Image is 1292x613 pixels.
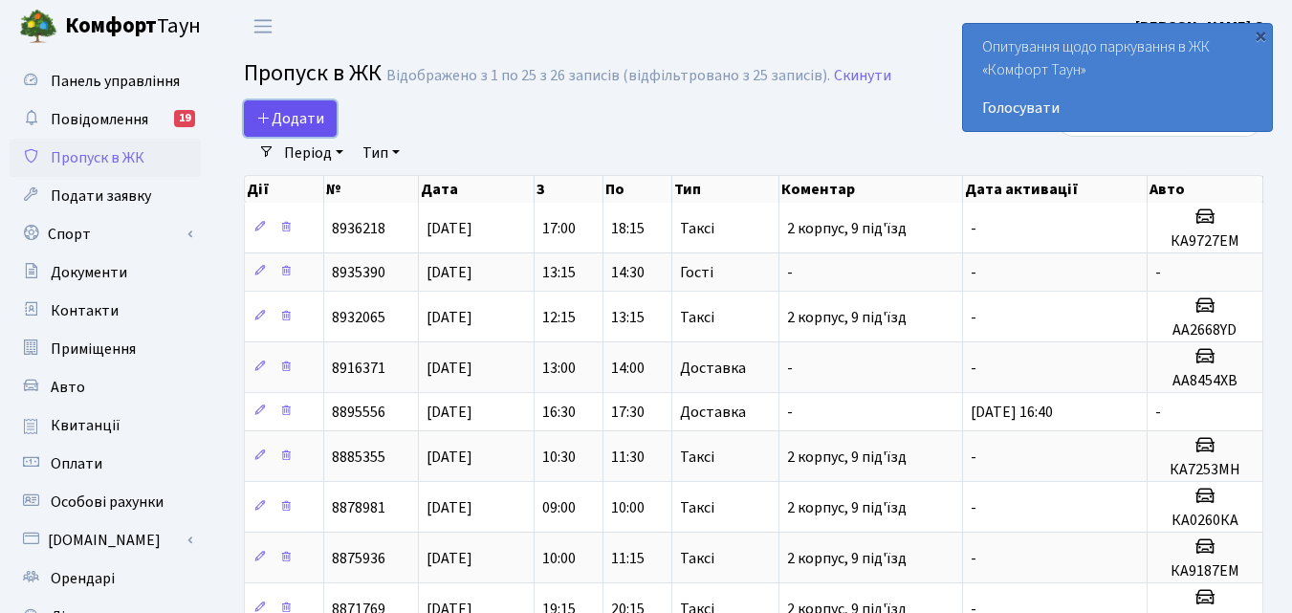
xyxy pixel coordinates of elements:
[542,358,576,379] span: 13:00
[680,361,746,376] span: Доставка
[542,447,576,468] span: 10:30
[324,176,419,203] th: №
[332,358,385,379] span: 8916371
[535,176,603,203] th: З
[680,265,713,280] span: Гості
[10,368,201,406] a: Авто
[10,483,201,521] a: Особові рахунки
[10,406,201,445] a: Квитанції
[1155,262,1161,283] span: -
[779,176,962,203] th: Коментар
[332,262,385,283] span: 8935390
[239,11,287,42] button: Переключити навігацію
[787,497,907,518] span: 2 корпус, 9 під'їзд
[10,100,201,139] a: Повідомлення19
[672,176,779,203] th: Тип
[787,307,907,328] span: 2 корпус, 9 під'їзд
[1155,461,1255,479] h5: КА7253МН
[611,497,645,518] span: 10:00
[971,447,976,468] span: -
[51,262,127,283] span: Документи
[419,176,535,203] th: Дата
[245,176,324,203] th: Дії
[963,176,1148,203] th: Дата активації
[244,100,337,137] a: Додати
[51,339,136,360] span: Приміщення
[332,548,385,569] span: 8875936
[1155,372,1255,390] h5: АА8454ХВ
[10,559,201,598] a: Орендарі
[332,307,385,328] span: 8932065
[427,548,472,569] span: [DATE]
[971,358,976,379] span: -
[787,402,793,423] span: -
[10,330,201,368] a: Приміщення
[834,67,891,85] a: Скинути
[971,497,976,518] span: -
[65,11,157,41] b: Комфорт
[611,402,645,423] span: 17:30
[427,307,472,328] span: [DATE]
[1135,16,1269,37] b: [PERSON_NAME] О.
[542,497,576,518] span: 09:00
[51,300,119,321] span: Контакти
[542,402,576,423] span: 16:30
[542,218,576,239] span: 17:00
[10,177,201,215] a: Подати заявку
[19,8,57,46] img: logo.png
[10,62,201,100] a: Панель управління
[386,67,830,85] div: Відображено з 1 по 25 з 26 записів (відфільтровано з 25 записів).
[971,218,976,239] span: -
[51,71,180,92] span: Панель управління
[332,218,385,239] span: 8936218
[787,548,907,569] span: 2 корпус, 9 під'їзд
[680,221,714,236] span: Таксі
[971,548,976,569] span: -
[611,548,645,569] span: 11:15
[787,262,793,283] span: -
[10,292,201,330] a: Контакти
[10,445,201,483] a: Оплати
[971,262,976,283] span: -
[680,449,714,465] span: Таксі
[10,253,201,292] a: Документи
[1148,176,1263,203] th: Авто
[276,137,351,169] a: Період
[332,447,385,468] span: 8885355
[1155,512,1255,530] h5: КА0260КА
[1155,321,1255,339] h5: АА2668YD
[611,447,645,468] span: 11:30
[611,262,645,283] span: 14:30
[542,262,576,283] span: 13:15
[787,218,907,239] span: 2 корпус, 9 під'їзд
[1155,562,1255,580] h5: КА9187ЕМ
[611,307,645,328] span: 13:15
[971,402,1053,423] span: [DATE] 16:40
[51,415,120,436] span: Квитанції
[332,402,385,423] span: 8895556
[542,307,576,328] span: 12:15
[51,453,102,474] span: Оплати
[982,97,1253,120] a: Голосувати
[65,11,201,43] span: Таун
[355,137,407,169] a: Тип
[10,139,201,177] a: Пропуск в ЖК
[1135,15,1269,38] a: [PERSON_NAME] О.
[51,109,148,130] span: Повідомлення
[680,500,714,515] span: Таксі
[427,402,472,423] span: [DATE]
[51,147,144,168] span: Пропуск в ЖК
[542,548,576,569] span: 10:00
[1155,232,1255,251] h5: КА9727ЕМ
[244,56,382,90] span: Пропуск в ЖК
[256,108,324,129] span: Додати
[1155,402,1161,423] span: -
[10,215,201,253] a: Спорт
[427,262,472,283] span: [DATE]
[427,497,472,518] span: [DATE]
[680,405,746,420] span: Доставка
[611,358,645,379] span: 14:00
[332,497,385,518] span: 8878981
[787,447,907,468] span: 2 корпус, 9 під'їзд
[427,447,472,468] span: [DATE]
